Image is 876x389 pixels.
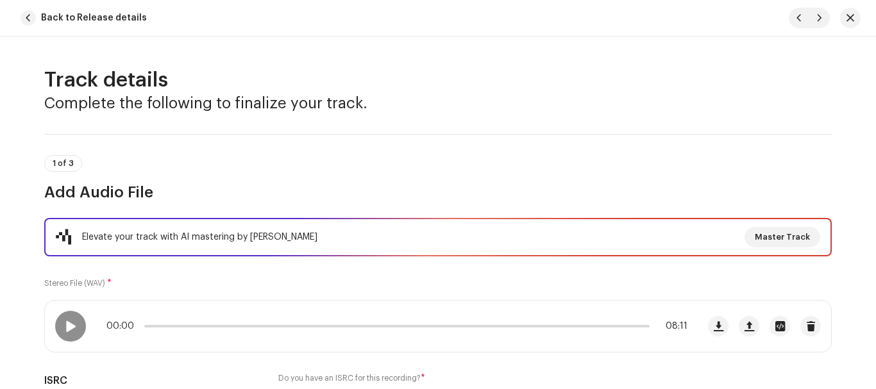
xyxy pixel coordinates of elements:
button: Master Track [745,227,820,247]
span: 08:11 [655,321,687,331]
h3: Add Audio File [44,182,832,203]
h3: Complete the following to finalize your track. [44,93,832,113]
span: Master Track [755,224,810,250]
h5: ISRC [44,373,258,388]
div: Elevate your track with AI mastering by [PERSON_NAME] [82,229,317,245]
h2: Track details [44,67,832,93]
label: Do you have an ISRC for this recording? [278,373,598,383]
